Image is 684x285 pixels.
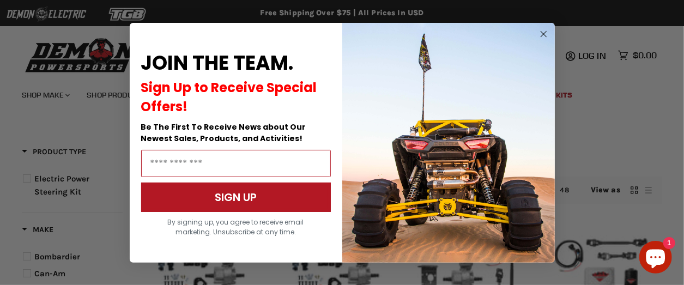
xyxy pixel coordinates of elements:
[168,217,304,237] span: By signing up, you agree to receive email marketing. Unsubscribe at any time.
[636,241,675,276] inbox-online-store-chat: Shopify online store chat
[537,27,550,41] button: Close dialog
[141,49,294,77] span: JOIN THE TEAM.
[141,78,317,116] span: Sign Up to Receive Special Offers!
[141,183,331,212] button: SIGN UP
[342,23,555,263] img: a9095488-b6e7-41ba-879d-588abfab540b.jpeg
[141,122,306,144] span: Be The First To Receive News about Our Newest Sales, Products, and Activities!
[141,150,331,177] input: Email Address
